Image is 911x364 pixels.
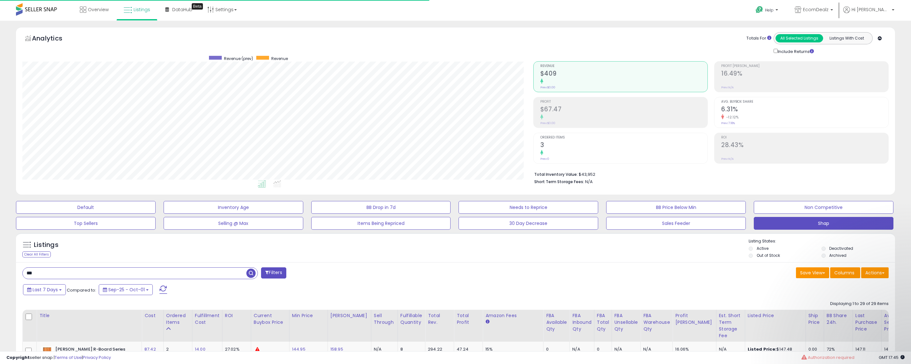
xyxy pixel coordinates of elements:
[144,312,161,319] div: Cost
[23,284,66,295] button: Last 7 Days
[540,121,555,125] small: Prev: $0.00
[724,115,739,120] small: -12.12%
[540,70,707,78] h2: $409
[721,106,888,114] h2: 6.31%
[585,179,593,185] span: N/A
[755,6,763,14] i: Get Help
[754,201,893,214] button: Non Competitive
[721,157,734,161] small: Prev: N/A
[166,312,189,326] div: Ordered Items
[546,312,567,332] div: FBA Available Qty
[164,201,303,214] button: Inventory Age
[33,286,58,293] span: Last 7 Days
[311,217,451,230] button: Items Being Repriced
[459,217,598,230] button: 30 Day Decrease
[751,1,784,21] a: Help
[428,312,451,326] div: Total Rev.
[374,312,395,326] div: Sell Through
[540,85,555,89] small: Prev: $0.00
[67,287,96,293] span: Compared to:
[852,6,890,13] span: Hi [PERSON_NAME]
[311,201,451,214] button: BB Drop in 7d
[721,70,888,78] h2: 16.49%
[39,312,139,319] div: Title
[88,6,109,13] span: Overview
[254,312,287,326] div: Current Buybox Price
[540,64,707,68] span: Revenue
[400,312,422,326] div: Fulfillable Quantity
[172,6,192,13] span: DataHub
[803,6,829,13] span: EcomDealz
[827,312,850,326] div: BB Share 24h.
[271,56,288,61] span: Revenue
[721,85,734,89] small: Prev: N/A
[808,312,821,326] div: Ship Price
[643,312,670,332] div: FBA Warehouse Qty
[823,34,870,42] button: Listings With Cost
[534,179,584,184] b: Short Term Storage Fees:
[746,35,771,41] div: Totals For
[540,157,549,161] small: Prev: 0
[721,64,888,68] span: Profit [PERSON_NAME]
[614,312,638,332] div: FBA Unsellable Qty
[830,301,889,307] div: Displaying 1 to 29 of 29 items
[796,267,829,278] button: Save View
[540,106,707,114] h2: $67.47
[757,253,780,258] label: Out of Stock
[32,34,75,44] h5: Analytics
[765,7,774,13] span: Help
[164,217,303,230] button: Selling @ Max
[721,100,888,104] span: Avg. Buybox Share
[485,319,489,325] small: Amazon Fees.
[884,312,907,332] div: Avg Selling Price
[721,121,735,125] small: Prev: 7.18%
[776,34,823,42] button: All Selected Listings
[534,172,578,177] b: Total Inventory Value:
[829,253,846,258] label: Archived
[55,354,82,360] a: Terms of Use
[330,312,368,319] div: [PERSON_NAME]
[675,312,713,326] div: Profit [PERSON_NAME]
[721,141,888,150] h2: 28.43%
[457,312,480,326] div: Total Profit
[757,246,768,251] label: Active
[224,56,253,61] span: Revenue (prev)
[834,270,854,276] span: Columns
[192,3,203,10] div: Tooltip anchor
[597,312,609,332] div: FBA Total Qty
[748,312,803,319] div: Listed Price
[572,312,591,332] div: FBA inbound Qty
[534,170,884,178] li: $43,952
[719,312,742,339] div: Est. Short Term Storage Fee
[459,201,598,214] button: Needs to Reprice
[540,100,707,104] span: Profit
[34,241,58,249] h5: Listings
[855,312,879,332] div: Last Purchase Price
[754,217,893,230] button: Shap
[540,141,707,150] h2: 3
[843,6,894,21] a: Hi [PERSON_NAME]
[22,251,51,257] div: Clear All Filters
[108,286,145,293] span: Sep-25 - Oct-01
[861,267,889,278] button: Actions
[225,312,248,319] div: ROI
[829,246,853,251] label: Deactivated
[195,312,220,326] div: Fulfillment Cost
[606,217,746,230] button: Sales Feeder
[16,201,156,214] button: Default
[606,201,746,214] button: BB Price Below Min
[6,355,111,361] div: seller snap | |
[769,48,822,55] div: Include Returns
[292,312,325,319] div: Min Price
[134,6,150,13] span: Listings
[99,284,153,295] button: Sep-25 - Oct-01
[540,136,707,139] span: Ordered Items
[261,267,286,279] button: Filters
[721,136,888,139] span: ROI
[6,354,30,360] strong: Copyright
[485,312,541,319] div: Amazon Fees
[16,217,156,230] button: Top Sellers
[749,238,895,244] p: Listing States:
[830,267,860,278] button: Columns
[83,354,111,360] a: Privacy Policy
